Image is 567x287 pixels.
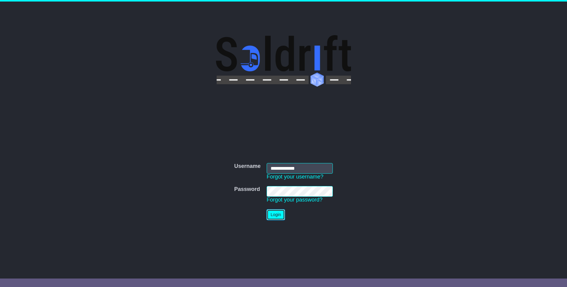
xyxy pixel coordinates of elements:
[267,197,322,203] a: Forgot your password?
[216,35,351,87] img: Soldrift Pty Ltd
[234,163,261,170] label: Username
[267,209,285,220] button: Login
[234,186,260,193] label: Password
[267,174,323,180] a: Forgot your username?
